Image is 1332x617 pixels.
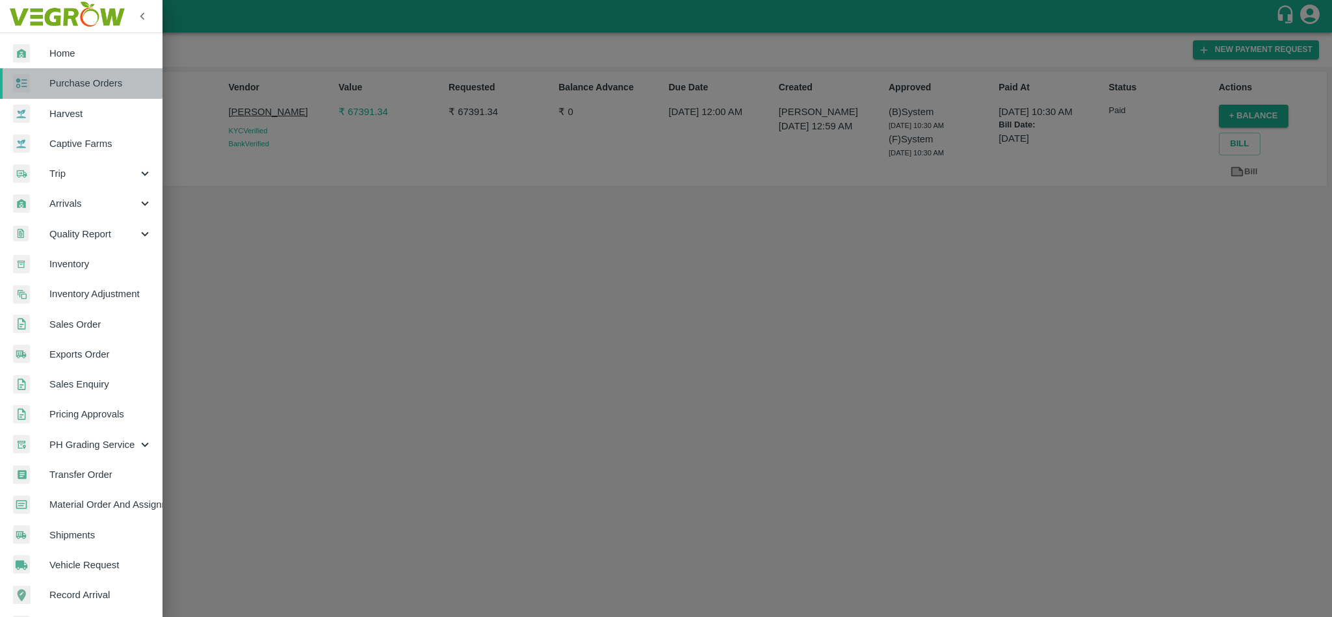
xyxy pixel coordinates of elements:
img: sales [13,315,30,334]
img: whTransfer [13,466,30,484]
img: sales [13,405,30,424]
span: Trip [49,166,138,181]
span: Shipments [49,528,152,542]
img: centralMaterial [13,495,30,514]
span: Sales Enquiry [49,377,152,391]
span: Exports Order [49,347,152,361]
span: Harvest [49,107,152,121]
img: delivery [13,164,30,183]
img: sales [13,375,30,394]
span: Captive Farms [49,137,152,151]
img: whArrival [13,44,30,63]
span: Vehicle Request [49,558,152,572]
img: whInventory [13,255,30,274]
img: whTracker [13,435,30,454]
span: Home [49,46,152,60]
span: Inventory [49,257,152,271]
img: harvest [13,134,30,153]
img: reciept [13,74,30,93]
img: whArrival [13,194,30,213]
img: inventory [13,285,30,304]
img: qualityReport [13,226,29,242]
span: Quality Report [49,227,138,241]
span: Pricing Approvals [49,407,152,421]
img: recordArrival [13,586,31,604]
span: PH Grading Service [49,438,138,452]
img: shipments [13,345,30,363]
span: Record Arrival [49,588,152,602]
span: Purchase Orders [49,76,152,90]
span: Sales Order [49,317,152,332]
img: vehicle [13,555,30,574]
span: Inventory Adjustment [49,287,152,301]
span: Arrivals [49,196,138,211]
img: shipments [13,525,30,544]
img: harvest [13,104,30,124]
span: Transfer Order [49,467,152,482]
span: Material Order And Assignment [49,497,152,512]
